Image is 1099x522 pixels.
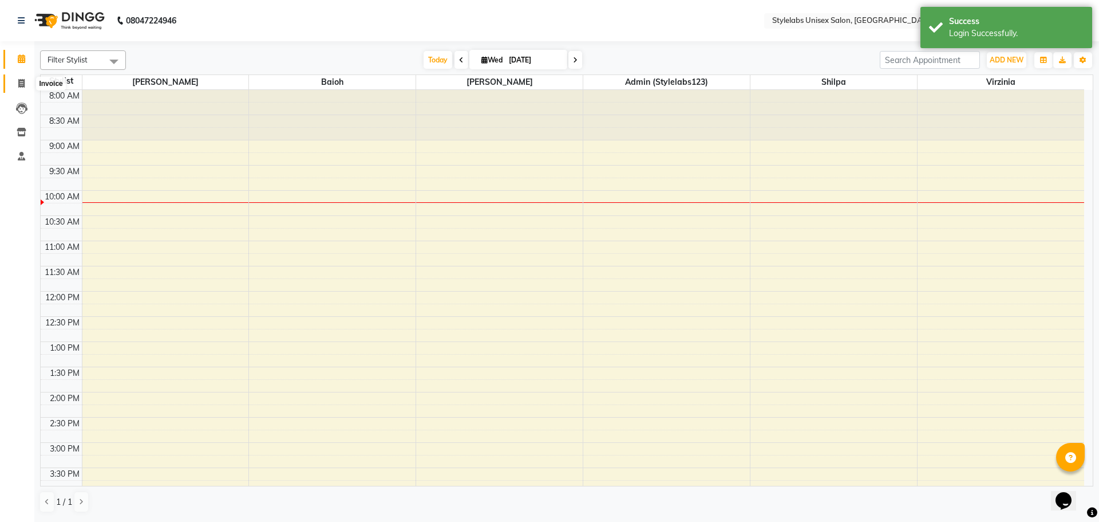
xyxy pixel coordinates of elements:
span: [PERSON_NAME] [82,75,249,89]
div: 8:30 AM [47,115,82,127]
div: 10:30 AM [42,216,82,228]
div: 3:30 PM [48,468,82,480]
span: Today [424,51,452,69]
div: Invoice [36,77,65,91]
input: Search Appointment [880,51,980,69]
span: Filter Stylist [48,55,88,64]
span: Admin (stylelabs123) [583,75,750,89]
div: 2:00 PM [48,393,82,405]
div: 9:30 AM [47,166,82,178]
div: 1:00 PM [48,342,82,354]
img: logo [29,5,108,37]
div: 11:00 AM [42,241,82,253]
span: Virzinia [918,75,1084,89]
span: Baioh [249,75,416,89]
div: 8:00 AM [47,90,82,102]
span: ADD NEW [990,56,1023,64]
div: 9:00 AM [47,140,82,152]
div: 11:30 AM [42,266,82,278]
span: Shilpa [750,75,917,89]
div: 2:30 PM [48,418,82,430]
iframe: chat widget [1051,476,1088,511]
input: 2025-09-03 [505,52,563,69]
div: Login Successfully. [949,28,1084,40]
div: 10:00 AM [42,191,82,203]
div: 3:00 PM [48,443,82,455]
span: Wed [479,56,505,64]
b: 08047224946 [126,5,176,37]
div: 1:30 PM [48,367,82,379]
span: 1 / 1 [56,496,72,508]
div: 12:30 PM [43,317,82,329]
button: ADD NEW [987,52,1026,68]
div: 12:00 PM [43,292,82,304]
span: [PERSON_NAME] [416,75,583,89]
div: Success [949,15,1084,28]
